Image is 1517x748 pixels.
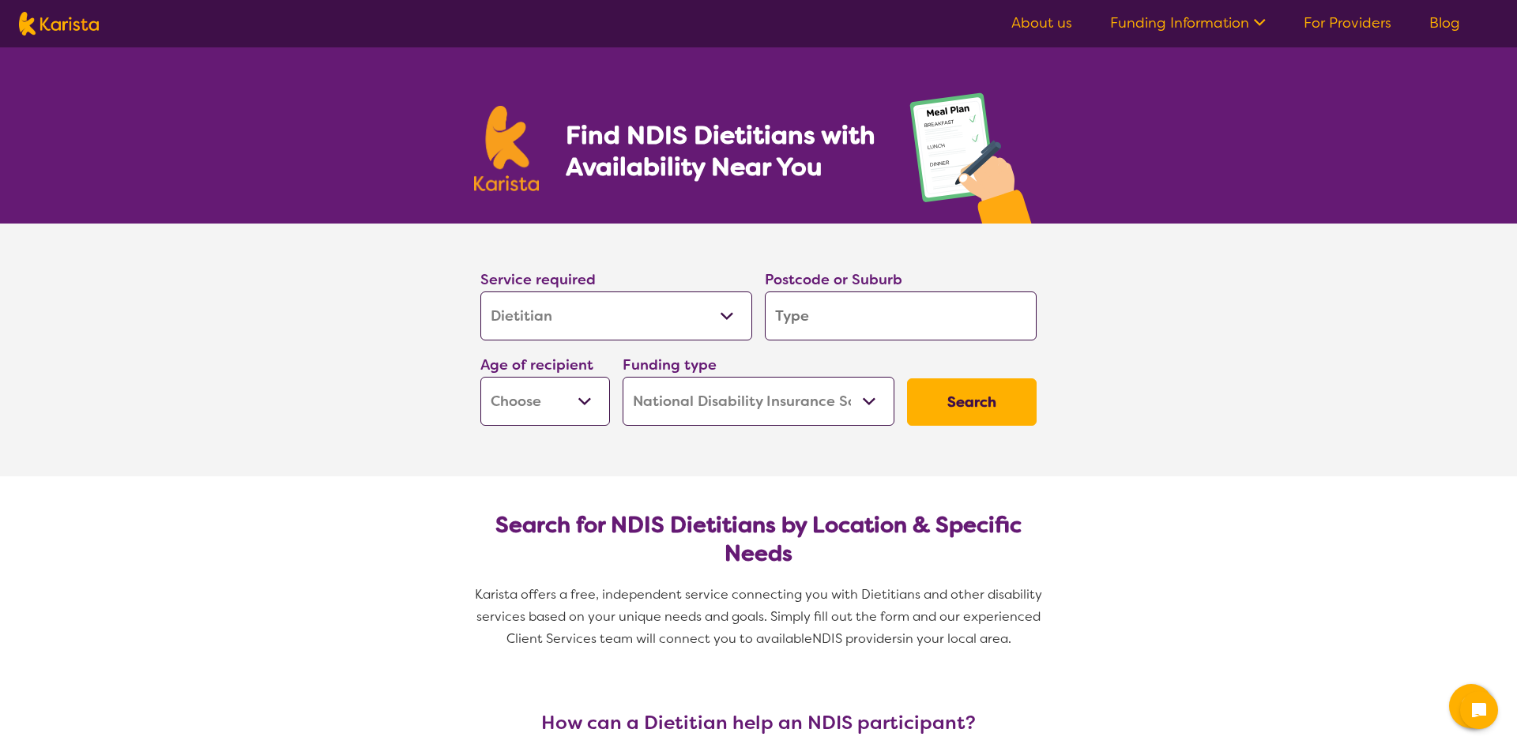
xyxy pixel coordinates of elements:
input: Type [765,291,1037,340]
a: About us [1011,13,1072,32]
img: Karista logo [19,12,99,36]
span: providers [845,630,902,647]
button: Channel Menu [1449,684,1493,728]
label: Age of recipient [480,355,593,374]
span: in your local area. [902,630,1011,647]
label: Service required [480,270,596,289]
h1: Find NDIS Dietitians with Availability Near You [566,119,878,182]
img: dietitian [905,85,1043,224]
h3: How can a Dietitian help an NDIS participant? [474,712,1043,734]
a: Funding Information [1110,13,1266,32]
a: Blog [1429,13,1460,32]
button: Search [907,378,1037,426]
h2: Search for NDIS Dietitians by Location & Specific Needs [493,511,1024,568]
label: Funding type [623,355,717,374]
span: NDIS [812,630,842,647]
span: Karista offers a free, independent service connecting you with Dietitians and other disability se... [475,586,1045,647]
img: Karista logo [474,106,539,191]
label: Postcode or Suburb [765,270,902,289]
a: For Providers [1304,13,1391,32]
